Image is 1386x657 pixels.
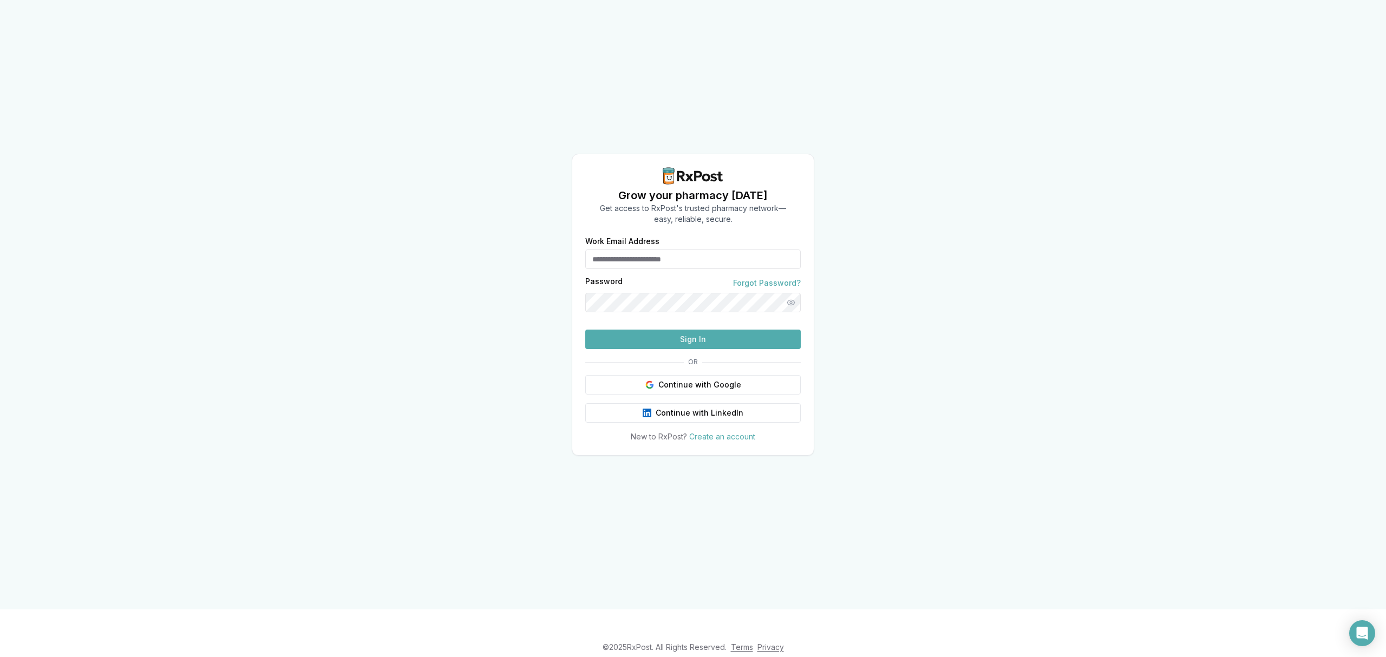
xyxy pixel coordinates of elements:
[643,409,651,417] img: LinkedIn
[731,642,753,652] a: Terms
[585,403,801,423] button: Continue with LinkedIn
[1349,620,1375,646] div: Open Intercom Messenger
[658,167,728,185] img: RxPost Logo
[585,375,801,395] button: Continue with Google
[689,432,755,441] a: Create an account
[585,330,801,349] button: Sign In
[585,238,801,245] label: Work Email Address
[631,432,687,441] span: New to RxPost?
[684,358,702,366] span: OR
[757,642,784,652] a: Privacy
[733,278,801,288] a: Forgot Password?
[585,278,623,288] label: Password
[600,188,786,203] h1: Grow your pharmacy [DATE]
[600,203,786,225] p: Get access to RxPost's trusted pharmacy network— easy, reliable, secure.
[645,380,654,389] img: Google
[781,293,801,312] button: Show password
